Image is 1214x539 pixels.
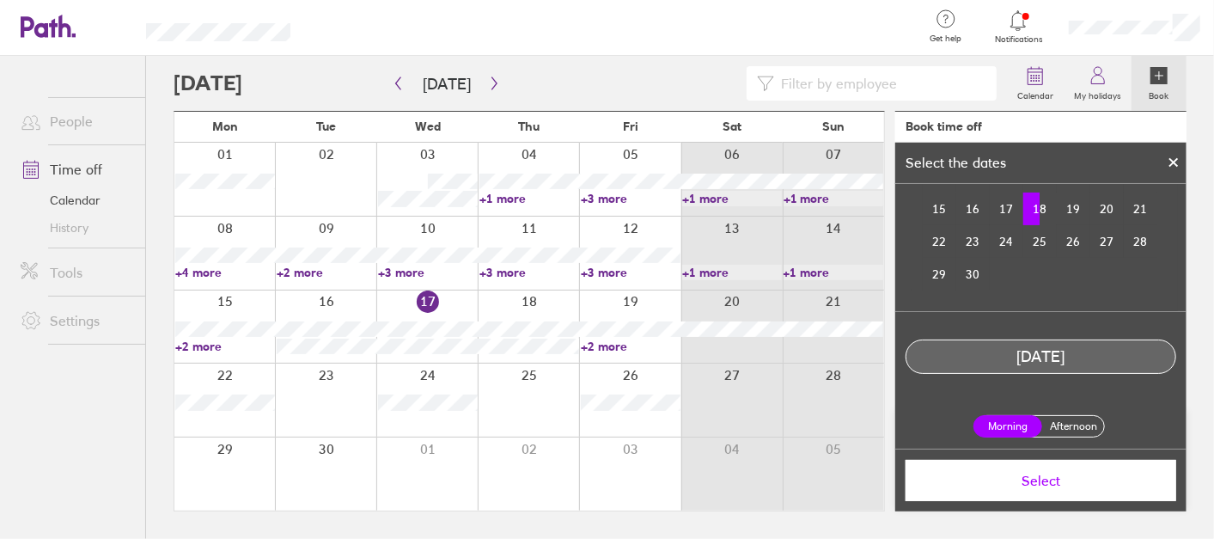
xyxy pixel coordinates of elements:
label: Book [1139,86,1180,101]
a: My holidays [1064,56,1132,111]
td: Monday, September 29, 2025 [923,258,956,291]
input: Filter by employee [774,67,986,100]
div: Book time off [906,119,982,133]
button: [DATE] [409,70,485,98]
td: Monday, September 15, 2025 [923,193,956,225]
td: Tuesday, September 23, 2025 [956,225,990,258]
td: Selected. Thursday, September 18, 2025 [1023,193,1057,225]
a: +1 more [682,265,782,280]
span: Get help [918,34,973,44]
label: My holidays [1064,86,1132,101]
div: [DATE] [906,348,1175,366]
a: History [7,214,145,242]
a: +1 more [784,191,883,206]
span: Tue [316,119,336,133]
td: Tuesday, September 30, 2025 [956,258,990,291]
div: Select the dates [895,155,1016,170]
td: Friday, September 19, 2025 [1057,193,1090,225]
a: +1 more [479,191,579,206]
a: +3 more [479,265,579,280]
button: Select [906,460,1176,501]
a: +3 more [581,265,680,280]
td: Friday, September 26, 2025 [1057,225,1090,258]
a: Calendar [7,187,145,214]
a: Tools [7,255,145,290]
span: Notifications [991,34,1046,45]
td: Saturday, September 20, 2025 [1090,193,1124,225]
span: Select [918,473,1164,488]
label: Calendar [1007,86,1064,101]
label: Afternoon [1039,416,1107,437]
a: Notifications [991,9,1046,45]
a: +2 more [175,339,275,354]
span: Fri [623,119,638,133]
td: Thursday, September 25, 2025 [1023,225,1057,258]
a: Time off [7,152,145,187]
a: +3 more [581,191,680,206]
a: +4 more [175,265,275,280]
span: Sat [723,119,741,133]
td: Monday, September 22, 2025 [923,225,956,258]
label: Morning [973,415,1042,438]
a: Calendar [1007,56,1064,111]
span: Sun [822,119,845,133]
span: Mon [212,119,238,133]
a: Settings [7,303,145,338]
span: Wed [415,119,441,133]
a: +1 more [682,191,782,206]
a: +2 more [277,265,376,280]
td: Wednesday, September 17, 2025 [990,193,1023,225]
a: +1 more [784,265,883,280]
span: Thu [518,119,540,133]
a: +2 more [581,339,680,354]
td: Wednesday, September 24, 2025 [990,225,1023,258]
a: Book [1132,56,1187,111]
td: Tuesday, September 16, 2025 [956,193,990,225]
td: Sunday, September 21, 2025 [1124,193,1157,225]
td: Saturday, September 27, 2025 [1090,225,1124,258]
td: Sunday, September 28, 2025 [1124,225,1157,258]
a: +3 more [378,265,478,280]
a: People [7,104,145,138]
